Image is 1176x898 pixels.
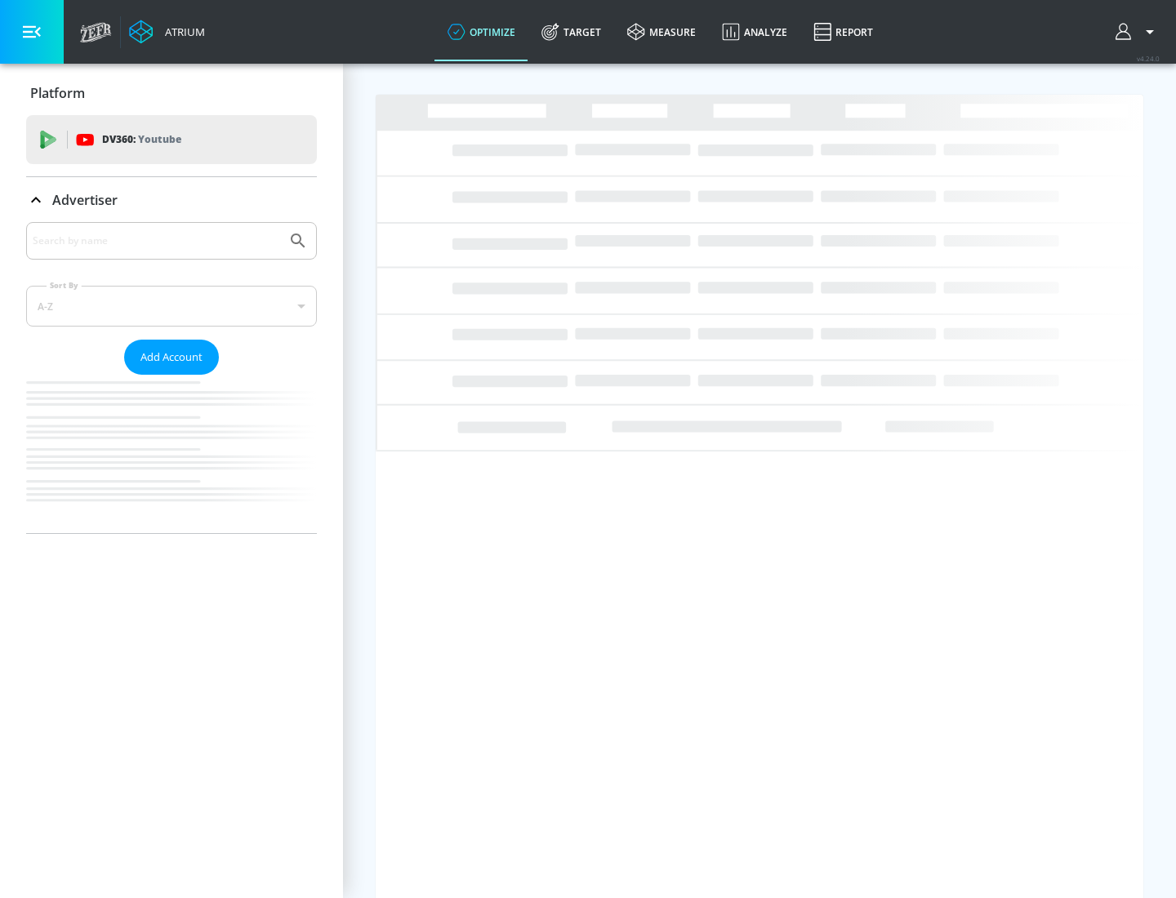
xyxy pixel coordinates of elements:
[26,115,317,164] div: DV360: Youtube
[26,286,317,327] div: A-Z
[26,70,317,116] div: Platform
[158,24,205,39] div: Atrium
[138,131,181,148] p: Youtube
[800,2,886,61] a: Report
[434,2,528,61] a: optimize
[47,280,82,291] label: Sort By
[26,177,317,223] div: Advertiser
[26,222,317,533] div: Advertiser
[124,340,219,375] button: Add Account
[52,191,118,209] p: Advertiser
[528,2,614,61] a: Target
[1137,54,1160,63] span: v 4.24.0
[30,84,85,102] p: Platform
[614,2,709,61] a: measure
[102,131,181,149] p: DV360:
[140,348,203,367] span: Add Account
[33,230,280,251] input: Search by name
[709,2,800,61] a: Analyze
[26,375,317,533] nav: list of Advertiser
[129,20,205,44] a: Atrium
